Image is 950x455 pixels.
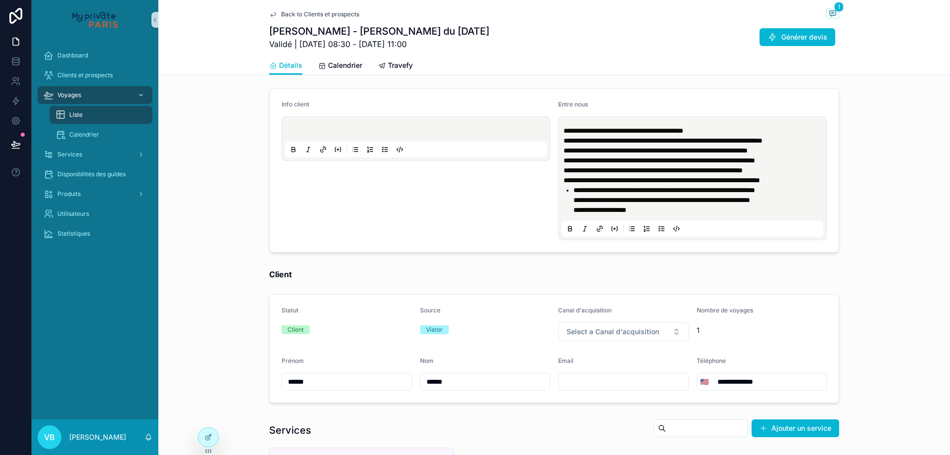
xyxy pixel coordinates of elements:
span: Nombre de voyages [697,306,753,314]
span: Générer devis [781,32,827,42]
div: Viator [426,325,443,334]
div: scrollable content [32,40,158,255]
span: Utilisateurs [57,210,89,218]
button: Select Button [558,322,689,341]
a: Utilisateurs [38,205,152,223]
span: 1 [834,2,844,12]
a: Travefy [378,56,413,76]
h1: [PERSON_NAME] - [PERSON_NAME] du [DATE] [269,24,489,38]
span: Canal d'acquisition [558,306,612,314]
h1: Services [269,423,311,437]
a: Liste [49,106,152,124]
span: Email [558,357,573,364]
button: Ajouter un service [752,419,839,437]
a: Calendrier [318,56,362,76]
span: Source [420,306,440,314]
span: Téléphone [697,357,726,364]
a: Calendrier [49,126,152,144]
span: Validé | [DATE] 08:30 - [DATE] 11:00 [269,38,489,50]
button: 1 [826,8,839,20]
a: Disponibilités des guides [38,165,152,183]
a: Back to Clients et prospects [269,10,359,18]
div: Client [287,325,304,334]
span: Liste [69,111,83,119]
span: Produits [57,190,81,198]
a: Dashboard [38,47,152,64]
span: Info client [282,101,309,108]
span: Voyages [57,91,81,99]
span: Détails [279,60,302,70]
span: Statistiques [57,230,90,238]
button: Générer devis [760,28,835,46]
p: [PERSON_NAME] [69,432,126,442]
a: Produits [38,185,152,203]
span: Clients et prospects [57,71,113,79]
a: Statistiques [38,225,152,243]
span: Travefy [388,60,413,70]
strong: Client [269,269,292,279]
span: Services [57,151,82,158]
a: Services [38,146,152,163]
span: VB [44,431,55,443]
button: Select Button [697,373,712,391]
a: Détails [269,56,302,75]
a: Clients et prospects [38,66,152,84]
span: Calendrier [69,131,99,139]
span: Prénom [282,357,304,364]
span: Disponibilités des guides [57,170,126,178]
span: Nom [420,357,433,364]
span: Statut [282,306,298,314]
span: Select a Canal d'acquisition [567,327,659,337]
span: Back to Clients et prospects [281,10,359,18]
a: Voyages [38,86,152,104]
span: Entre nous [558,101,588,108]
span: 1 [697,325,827,335]
span: 🇺🇸 [700,377,709,387]
span: Calendrier [328,60,362,70]
img: App logo [72,12,117,28]
span: Dashboard [57,51,88,59]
